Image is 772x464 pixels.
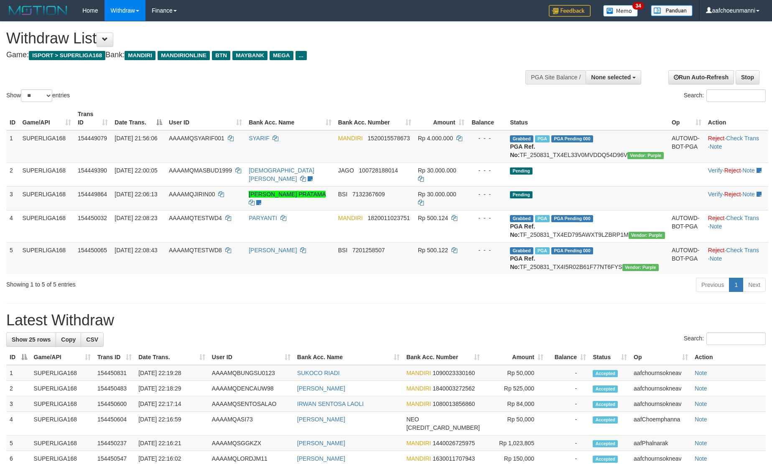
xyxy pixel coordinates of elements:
[705,130,768,163] td: · ·
[742,167,755,174] a: Note
[471,214,503,222] div: - - -
[547,396,589,412] td: -
[547,412,589,436] td: -
[708,215,725,221] a: Reject
[547,436,589,451] td: -
[471,246,503,254] div: - - -
[593,440,618,447] span: Accepted
[729,278,743,292] a: 1
[94,350,135,365] th: Trans ID: activate to sort column ascending
[115,215,157,221] span: [DATE] 22:08:23
[483,365,547,381] td: Rp 50,000
[169,215,222,221] span: AAAAMQTESTWD4
[338,167,354,174] span: JAGO
[6,106,19,130] th: ID
[507,242,668,274] td: TF_250831_TX4I5R02B61F77NT6FYS
[547,350,589,365] th: Balance: activate to sort column ascending
[510,247,533,254] span: Grabbed
[668,106,705,130] th: Op: activate to sort column ascending
[483,436,547,451] td: Rp 1,023,805
[297,401,364,407] a: IRWAN SENTOSA LAOLI
[406,416,419,423] span: NEO
[418,247,448,254] span: Rp 500.122
[549,5,591,17] img: Feedback.jpg
[593,370,618,377] span: Accepted
[629,232,665,239] span: Vendor URL: https://trx4.1velocity.biz
[406,385,431,392] span: MANDIRI
[708,247,725,254] a: Reject
[593,416,618,423] span: Accepted
[708,191,723,198] a: Verify
[135,412,209,436] td: [DATE] 22:16:59
[158,51,210,60] span: MANDIRIONLINE
[705,210,768,242] td: · ·
[294,350,403,365] th: Bank Acc. Name: activate to sort column ascending
[705,186,768,210] td: · ·
[31,350,94,365] th: Game/API: activate to sort column ascending
[74,106,111,130] th: Trans ID: activate to sort column ascending
[56,332,81,347] a: Copy
[338,191,348,198] span: BSI
[245,106,335,130] th: Bank Acc. Name: activate to sort column ascending
[468,106,507,130] th: Balance
[249,191,326,198] a: [PERSON_NAME] PRATAMA
[352,247,385,254] span: Copy 7201258507 to clipboard
[726,215,759,221] a: Check Trans
[418,215,448,221] span: Rp 500.124
[668,70,734,84] a: Run Auto-Refresh
[249,215,277,221] a: PARYANTI
[433,440,475,446] span: Copy 1440026725975 to clipboard
[212,51,230,60] span: BTN
[12,336,51,343] span: Show 25 rows
[6,277,316,289] div: Showing 1 to 5 of 5 entries
[6,30,506,47] h1: Withdraw List
[415,106,468,130] th: Amount: activate to sort column ascending
[135,396,209,412] td: [DATE] 22:17:14
[115,247,157,254] span: [DATE] 22:08:43
[736,70,759,84] a: Stop
[19,210,74,242] td: SUPERLIGA168
[622,264,659,271] span: Vendor URL: https://trx4.1velocity.biz
[471,134,503,142] div: - - -
[433,370,475,376] span: Copy 1090023330160 to clipboard
[368,135,410,142] span: Copy 1520015578673 to clipboard
[406,440,431,446] span: MANDIRI
[510,191,533,198] span: Pending
[418,167,456,174] span: Rp 30.000.000
[525,70,586,84] div: PGA Site Balance /
[547,381,589,396] td: -
[115,167,157,174] span: [DATE] 22:00:05
[586,70,641,84] button: None selected
[297,416,345,423] a: [PERSON_NAME]
[433,455,475,462] span: Copy 1630011707943 to clipboard
[510,255,535,270] b: PGA Ref. No:
[135,381,209,396] td: [DATE] 22:18:29
[695,440,707,446] a: Note
[6,4,70,17] img: MOTION_logo.png
[483,396,547,412] td: Rp 84,000
[6,381,31,396] td: 2
[338,247,348,254] span: BSI
[6,242,19,274] td: 5
[433,385,475,392] span: Copy 1840003272562 to clipboard
[695,370,707,376] a: Note
[297,455,345,462] a: [PERSON_NAME]
[726,135,759,142] a: Check Trans
[510,135,533,142] span: Grabbed
[535,247,550,254] span: Marked by aafmaleo
[115,191,157,198] span: [DATE] 22:06:13
[19,130,74,163] td: SUPERLIGA168
[6,210,19,242] td: 4
[111,106,166,130] th: Date Trans.: activate to sort column descending
[94,412,135,436] td: 154450604
[169,247,222,254] span: AAAAMQTESTWD8
[6,51,506,59] h4: Game: Bank:
[510,143,535,158] b: PGA Ref. No:
[433,401,475,407] span: Copy 1080013856860 to clipboard
[483,412,547,436] td: Rp 50,000
[695,416,707,423] a: Note
[705,242,768,274] td: · ·
[710,223,722,230] a: Note
[209,436,294,451] td: AAAAMQSGGKZX
[668,130,705,163] td: AUTOWD-BOT-PGA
